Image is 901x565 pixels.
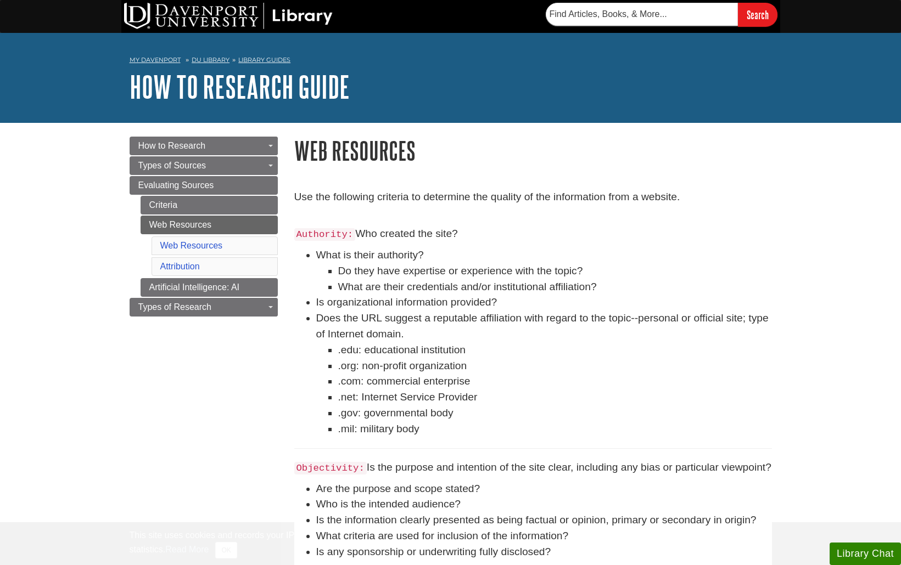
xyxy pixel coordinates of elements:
img: DU Library [124,3,333,29]
a: Library Guides [238,56,290,64]
p: Is the purpose and intention of the site clear, including any bias or particular viewpoint? [294,460,772,476]
li: Are the purpose and scope stated? [316,481,772,497]
nav: breadcrumb [130,53,772,70]
span: Evaluating Sources [138,180,214,190]
li: What is their authority? [316,247,772,295]
li: .gov: governmental body [338,405,772,421]
li: .org: non-profit organization [338,358,772,374]
li: Who is the intended audience? [316,496,772,512]
a: Artificial Intelligence: AI [141,278,278,297]
a: Criteria [141,196,278,214]
li: Is the information clearly presented as being factual or opinion, primary or secondary in origin? [316,512,772,528]
span: Types of Sources [138,161,206,170]
li: What are their credentials and/or institutional affiliation? [338,279,772,295]
li: Is any sponsorship or underwriting fully disclosed? [316,544,772,560]
p: Who created the site? [294,226,772,242]
li: Does the URL suggest a reputable affiliation with regard to the topic--personal or official site;... [316,310,772,437]
li: What criteria are used for inclusion of the information? [316,528,772,544]
a: Types of Research [130,298,278,317]
li: .com: commercial enterprise [338,374,772,389]
a: Web Resources [141,216,278,234]
li: .mil: military body [338,421,772,437]
form: Searches DU Library's articles, books, and more [546,3,777,26]
a: My Davenport [130,55,181,65]
button: Close [215,542,237,558]
input: Search [738,3,777,26]
a: Web Resources [160,241,223,250]
input: Find Articles, Books, & More... [546,3,738,26]
div: Guide Page Menu [130,137,278,317]
code: Authority: [294,228,356,241]
span: How to Research [138,141,206,150]
a: Attribution [160,262,200,271]
p: Use the following criteria to determine the quality of the information from a website. [294,189,772,221]
a: DU Library [192,56,230,64]
li: .edu: educational institution [338,342,772,358]
li: Is organizational information provided? [316,295,772,310]
a: How to Research Guide [130,70,350,104]
li: .net: Internet Service Provider [338,389,772,405]
a: Types of Sources [130,156,278,175]
button: Library Chat [830,543,901,565]
li: Do they have expertise or experience with the topic? [338,263,772,279]
span: Types of Research [138,302,211,312]
h1: Web Resources [294,137,772,165]
a: Read More [165,545,209,554]
div: This site uses cookies and records your IP address for usage statistics. Additionally, we use Goo... [130,529,772,558]
a: How to Research [130,137,278,155]
code: Objectivity: [294,462,367,474]
a: Evaluating Sources [130,176,278,195]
